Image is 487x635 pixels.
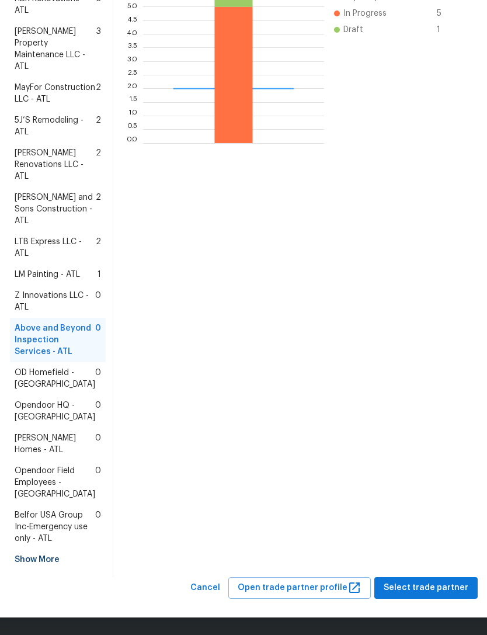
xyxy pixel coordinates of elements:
[95,432,101,456] span: 0
[10,549,106,570] div: Show More
[437,24,455,36] span: 1
[15,82,96,105] span: MayFor Construction LLC - ATL
[98,269,101,280] span: 1
[96,114,101,138] span: 2
[15,269,80,280] span: LM Painting - ATL
[95,509,101,544] span: 0
[15,322,95,358] span: Above and Beyond Inspection Services - ATL
[95,367,101,390] span: 0
[15,400,95,423] span: Opendoor HQ - [GEOGRAPHIC_DATA]
[127,3,137,10] text: 5.0
[128,98,137,105] text: 1.5
[95,322,101,358] span: 0
[127,16,137,23] text: 4.5
[127,85,137,92] text: 2.0
[127,44,137,51] text: 3.5
[95,400,101,423] span: 0
[126,30,137,37] text: 4.0
[127,126,137,133] text: 0.5
[126,139,137,146] text: 0.0
[95,290,101,313] span: 0
[96,236,101,259] span: 2
[384,581,468,595] span: Select trade partner
[127,71,137,78] text: 2.5
[190,581,220,595] span: Cancel
[96,82,101,105] span: 2
[15,192,96,227] span: [PERSON_NAME] and Sons Construction - ATL
[15,114,96,138] span: 5J’S Remodeling - ATL
[343,24,363,36] span: Draft
[96,147,101,182] span: 2
[15,367,95,390] span: OD Homefield - [GEOGRAPHIC_DATA]
[96,192,101,227] span: 2
[15,290,95,313] span: Z Innovations LLC - ATL
[15,26,96,72] span: [PERSON_NAME] Property Maintenance LLC - ATL
[15,147,96,182] span: [PERSON_NAME] Renovations LLC - ATL
[15,432,95,456] span: [PERSON_NAME] Homes - ATL
[128,112,137,119] text: 1.0
[96,26,101,72] span: 3
[127,57,137,64] text: 3.0
[95,465,101,500] span: 0
[15,465,95,500] span: Opendoor Field Employees - [GEOGRAPHIC_DATA]
[343,8,387,19] span: In Progress
[437,8,455,19] span: 5
[228,577,371,599] button: Open trade partner profile
[15,236,96,259] span: LTB Express LLC - ATL
[374,577,478,599] button: Select trade partner
[15,509,95,544] span: Belfor USA Group Inc-Emergency use only - ATL
[238,581,361,595] span: Open trade partner profile
[186,577,225,599] button: Cancel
